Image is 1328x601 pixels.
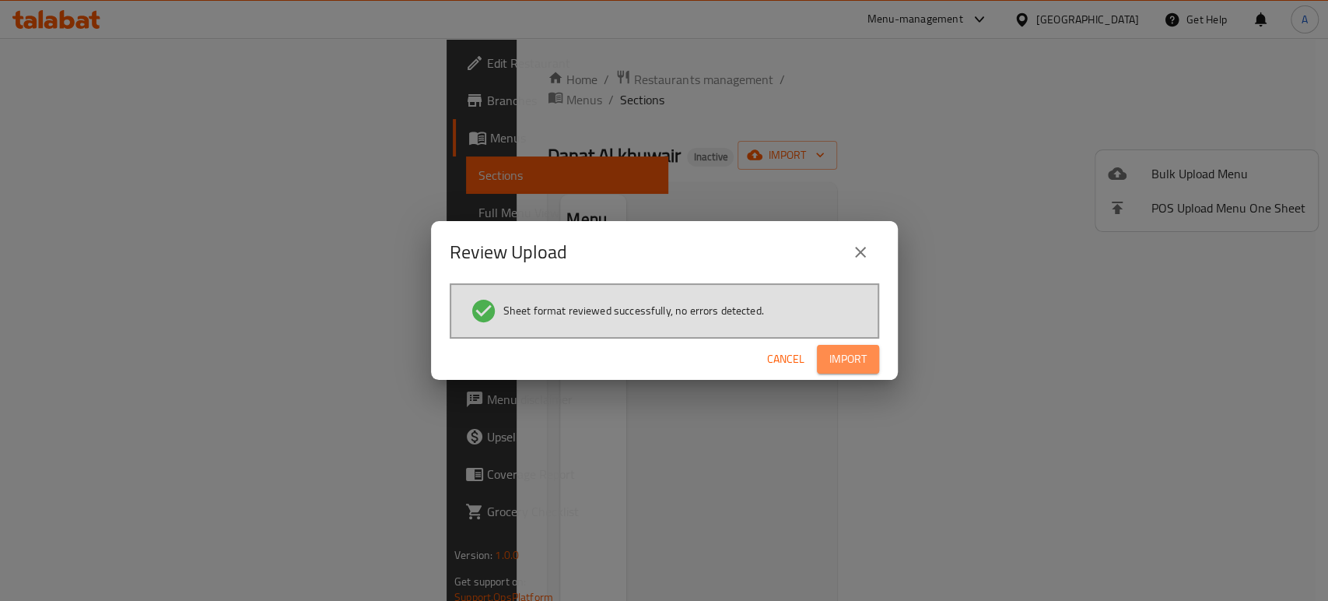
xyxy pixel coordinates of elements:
[842,234,879,271] button: close
[817,345,879,374] button: Import
[450,240,567,265] h2: Review Upload
[767,350,804,369] span: Cancel
[761,345,811,374] button: Cancel
[829,350,867,369] span: Import
[503,303,764,318] span: Sheet format reviewed successfully, no errors detected.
